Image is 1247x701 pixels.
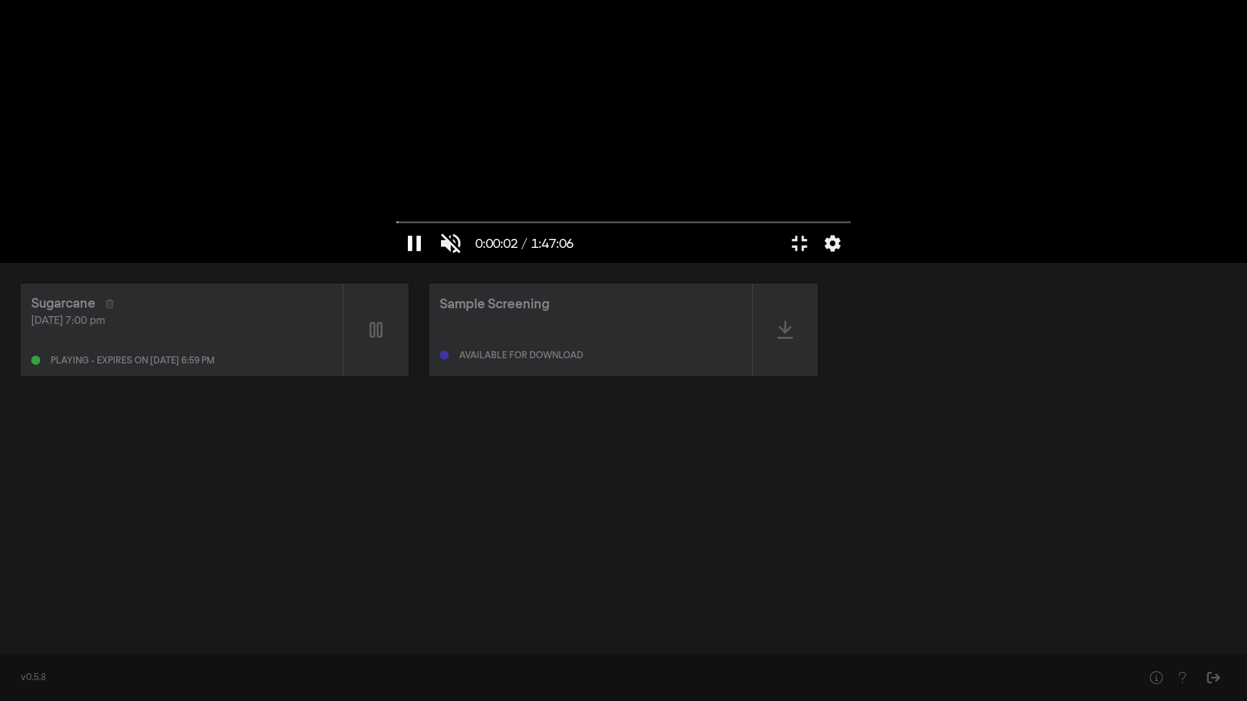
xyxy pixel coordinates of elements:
button: 0:00:02 / 1:47:06 [469,224,580,263]
div: Available for download [459,351,583,360]
div: v0.5.8 [21,671,1117,685]
button: Sign Out [1200,665,1226,691]
div: Sugarcane [31,294,95,314]
div: [DATE] 7:00 pm [31,314,333,329]
button: Unmute [433,224,469,263]
button: Pause [396,224,433,263]
button: Exit full screen [781,224,818,263]
button: Help [1169,665,1195,691]
button: Help [1143,665,1169,691]
button: More settings [818,224,848,263]
div: Sample Screening [440,295,549,314]
div: Playing - expires on [DATE] 6:59 pm [51,356,214,365]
